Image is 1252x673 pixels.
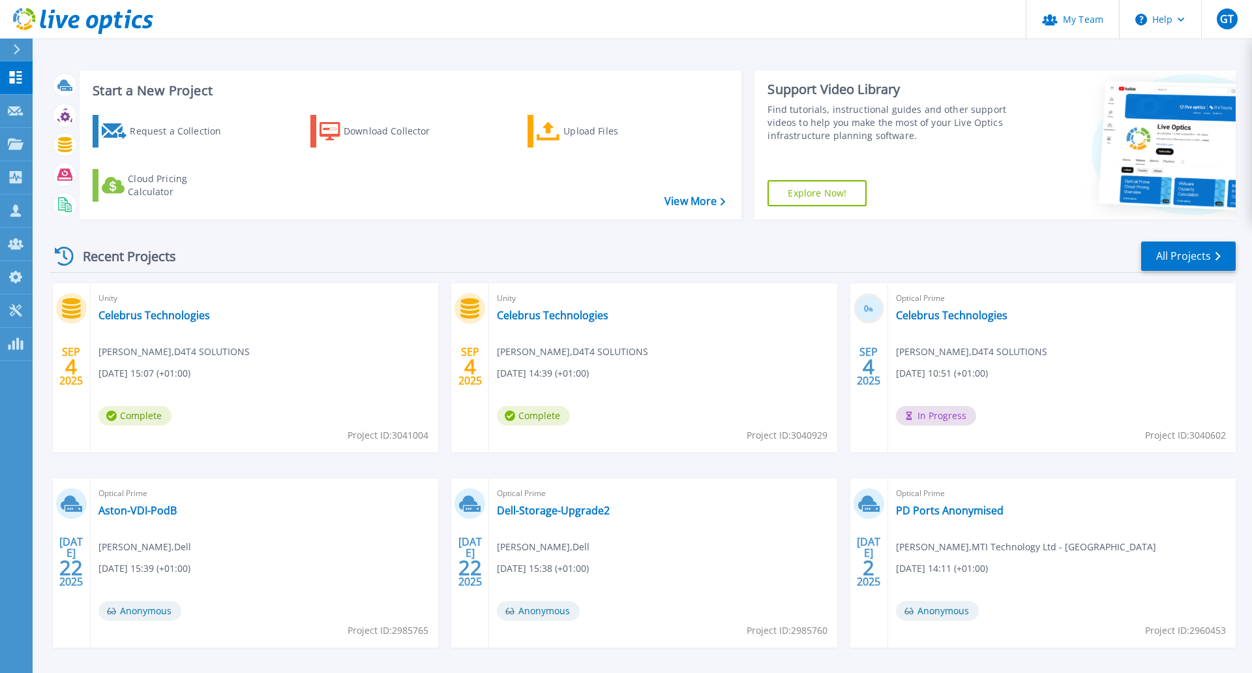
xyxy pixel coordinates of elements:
span: [DATE] 14:39 (+01:00) [497,366,589,381]
span: 4 [65,361,77,372]
h3: 0 [854,302,884,317]
span: 22 [458,562,482,573]
span: Project ID: 3041004 [348,428,428,443]
h3: Start a New Project [93,84,725,98]
span: % [869,305,873,313]
span: Project ID: 3040602 [1145,428,1226,443]
div: Cloud Pricing Calculator [128,172,232,198]
span: Complete [497,406,570,426]
span: [PERSON_NAME] , Dell [98,540,191,554]
span: Optical Prime [896,486,1228,501]
span: Anonymous [98,601,181,621]
span: Project ID: 2985760 [747,623,827,638]
a: View More [664,195,725,208]
span: [DATE] 10:51 (+01:00) [896,366,988,381]
span: [PERSON_NAME] , Dell [497,540,589,554]
span: 2 [863,562,874,573]
span: [DATE] 15:39 (+01:00) [98,561,190,576]
a: Download Collector [310,115,456,148]
span: [PERSON_NAME] , MTI Technology Ltd - [GEOGRAPHIC_DATA] [896,540,1156,554]
span: Anonymous [497,601,580,621]
span: 22 [59,562,83,573]
a: Cloud Pricing Calculator [93,169,238,202]
a: Celebrus Technologies [98,309,210,322]
a: Celebrus Technologies [896,309,1007,322]
span: GT [1220,14,1234,24]
span: Unity [98,291,430,305]
a: Upload Files [528,115,673,148]
a: Aston-VDI-PodB [98,504,177,517]
span: [DATE] 15:38 (+01:00) [497,561,589,576]
div: SEP 2025 [856,343,881,390]
a: PD Ports Anonymised [896,504,1004,517]
div: Request a Collection [130,118,234,144]
span: [DATE] 15:07 (+01:00) [98,366,190,381]
span: Optical Prime [98,486,430,501]
div: Recent Projects [50,240,194,272]
span: [PERSON_NAME] , D4T4 SOLUTIONS [98,345,250,359]
span: [PERSON_NAME] , D4T4 SOLUTIONS [497,345,648,359]
span: [PERSON_NAME] , D4T4 SOLUTIONS [896,345,1047,359]
span: Optical Prime [896,291,1228,305]
span: Optical Prime [497,486,829,501]
a: Celebrus Technologies [497,309,608,322]
a: Request a Collection [93,115,238,148]
div: Download Collector [344,118,448,144]
span: Complete [98,406,171,426]
span: Anonymous [896,601,979,621]
span: 4 [464,361,476,372]
div: SEP 2025 [458,343,483,390]
span: 4 [863,361,874,372]
a: Explore Now! [768,180,867,206]
span: [DATE] 14:11 (+01:00) [896,561,988,576]
div: Find tutorials, instructional guides and other support videos to help you make the most of your L... [768,103,1013,142]
a: Dell-Storage-Upgrade2 [497,504,610,517]
div: [DATE] 2025 [458,538,483,586]
span: Project ID: 3040929 [747,428,827,443]
div: [DATE] 2025 [59,538,83,586]
div: [DATE] 2025 [856,538,881,586]
span: Project ID: 2985765 [348,623,428,638]
a: All Projects [1141,242,1236,271]
div: Support Video Library [768,81,1013,98]
span: Unity [497,291,829,305]
div: Upload Files [563,118,668,144]
div: SEP 2025 [59,343,83,390]
span: In Progress [896,406,976,426]
span: Project ID: 2960453 [1145,623,1226,638]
